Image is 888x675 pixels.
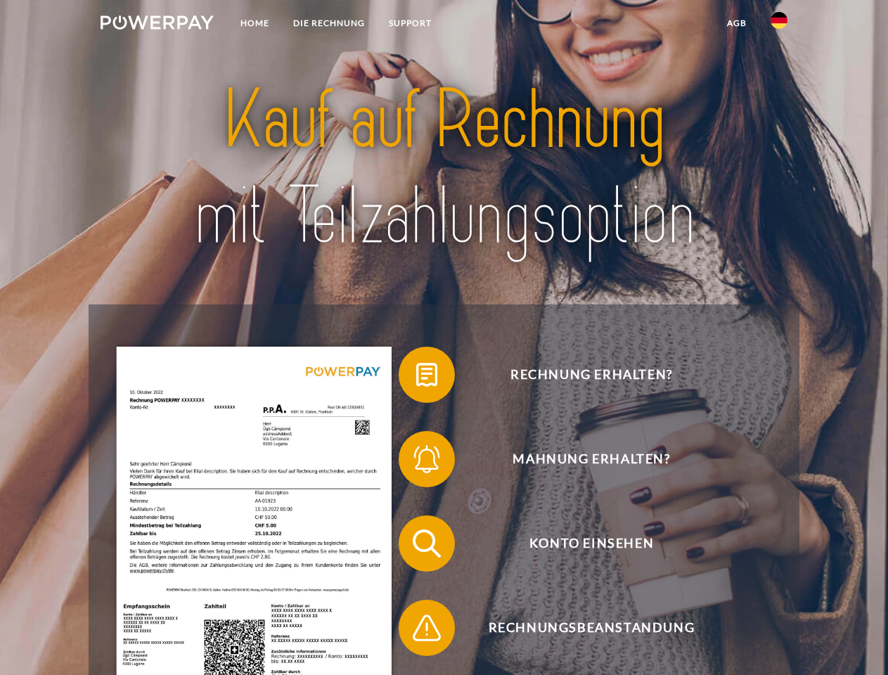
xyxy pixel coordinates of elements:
span: Konto einsehen [419,515,764,572]
a: DIE RECHNUNG [281,11,377,36]
img: de [771,12,787,29]
a: Home [229,11,281,36]
img: logo-powerpay-white.svg [101,15,214,30]
a: agb [715,11,759,36]
button: Mahnung erhalten? [399,431,764,487]
button: Konto einsehen [399,515,764,572]
a: SUPPORT [377,11,444,36]
button: Rechnung erhalten? [399,347,764,403]
img: qb_bill.svg [409,357,444,392]
img: qb_search.svg [409,526,444,561]
img: qb_bell.svg [409,442,444,477]
span: Rechnung erhalten? [419,347,764,403]
img: qb_warning.svg [409,610,444,645]
span: Rechnungsbeanstandung [419,600,764,656]
button: Rechnungsbeanstandung [399,600,764,656]
span: Mahnung erhalten? [419,431,764,487]
img: title-powerpay_de.svg [134,67,754,269]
